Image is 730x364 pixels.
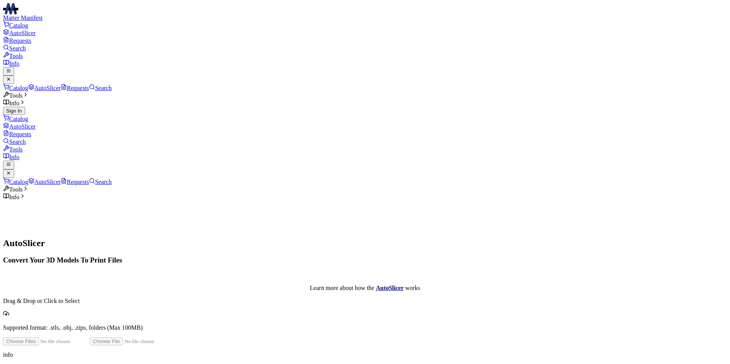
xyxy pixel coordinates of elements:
a: Search [3,45,26,52]
a: Catalog [3,85,28,91]
span: Tools [3,186,23,193]
a: AutoSlicer [28,85,61,91]
a: Search [89,85,112,91]
span: Matter Manifest [3,14,43,21]
a: Requests [61,179,89,185]
a: Info [3,60,19,67]
p: Supported format: .stls, .obj, .zips, folders (Max 100MB) [3,324,727,331]
a: Tools [3,146,23,153]
a: AutoSlicer [28,179,61,185]
span: Info [3,194,19,200]
a: Catalog [3,22,28,29]
a: Catalog [3,116,28,122]
span: Info [3,100,19,106]
button: close mobile navigation menu [3,76,14,84]
h1: AutoSlicer [3,238,727,248]
a: Tools [3,53,23,59]
a: Search [3,139,26,145]
p: Learn more about how the works [3,285,727,292]
a: AutoSlicer [376,285,404,291]
a: Matter Manifest [3,3,727,21]
button: close mobile navigation menu [3,169,14,178]
h3: Convert Your 3D Models To Print Files [3,256,727,264]
span: Tools [3,92,23,99]
a: AutoSlicer [3,30,36,36]
a: Requests [61,85,89,91]
a: Info [3,154,19,160]
a: Search [89,179,112,185]
a: Catalog [3,179,28,185]
button: Sign In [3,107,25,115]
button: mobile navigation menu [3,67,14,76]
a: Requests [3,131,31,137]
p: info [3,351,727,358]
a: Requests [3,37,31,44]
a: AutoSlicer [3,123,36,130]
button: mobile navigation menu [3,161,14,169]
p: Drag & Drop or Click to Select [3,298,727,304]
